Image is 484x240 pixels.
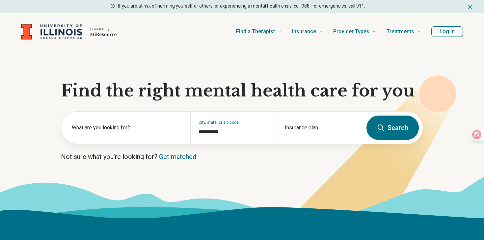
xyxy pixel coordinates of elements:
[467,3,473,11] button: Dismiss
[159,153,196,161] a: Get matched
[21,21,117,42] a: Home page
[292,18,323,45] a: Insurance
[292,27,316,36] span: Insurance
[333,27,369,36] span: Provider Types
[72,124,182,132] label: What are you looking for?
[61,81,423,101] h1: Find the right mental health care for you
[236,18,282,45] a: Find a Therapist
[387,27,414,36] span: Treatments
[90,26,117,32] p: powered by
[61,152,423,161] p: Not sure what you’re looking for?
[431,26,463,37] button: Log In
[333,18,376,45] a: Provider Types
[118,3,365,10] p: If you are at risk of harming yourself or others, or experiencing a mental health crisis, call 98...
[236,27,275,36] span: Find a Therapist
[387,18,421,45] a: Treatments
[366,116,419,140] button: Search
